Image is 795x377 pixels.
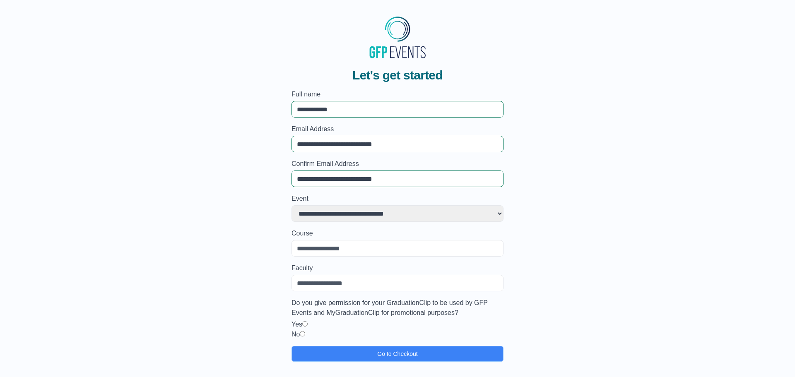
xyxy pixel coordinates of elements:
[291,194,503,204] label: Event
[291,298,503,318] label: Do you give permission for your GraduationClip to be used by GFP Events and MyGraduationClip for ...
[291,228,503,238] label: Course
[291,346,503,362] button: Go to Checkout
[291,159,503,169] label: Confirm Email Address
[291,263,503,273] label: Faculty
[291,321,302,328] label: Yes
[291,124,503,134] label: Email Address
[352,68,443,83] span: Let's get started
[366,13,429,61] img: MyGraduationClip
[291,89,503,99] label: Full name
[291,331,300,338] label: No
